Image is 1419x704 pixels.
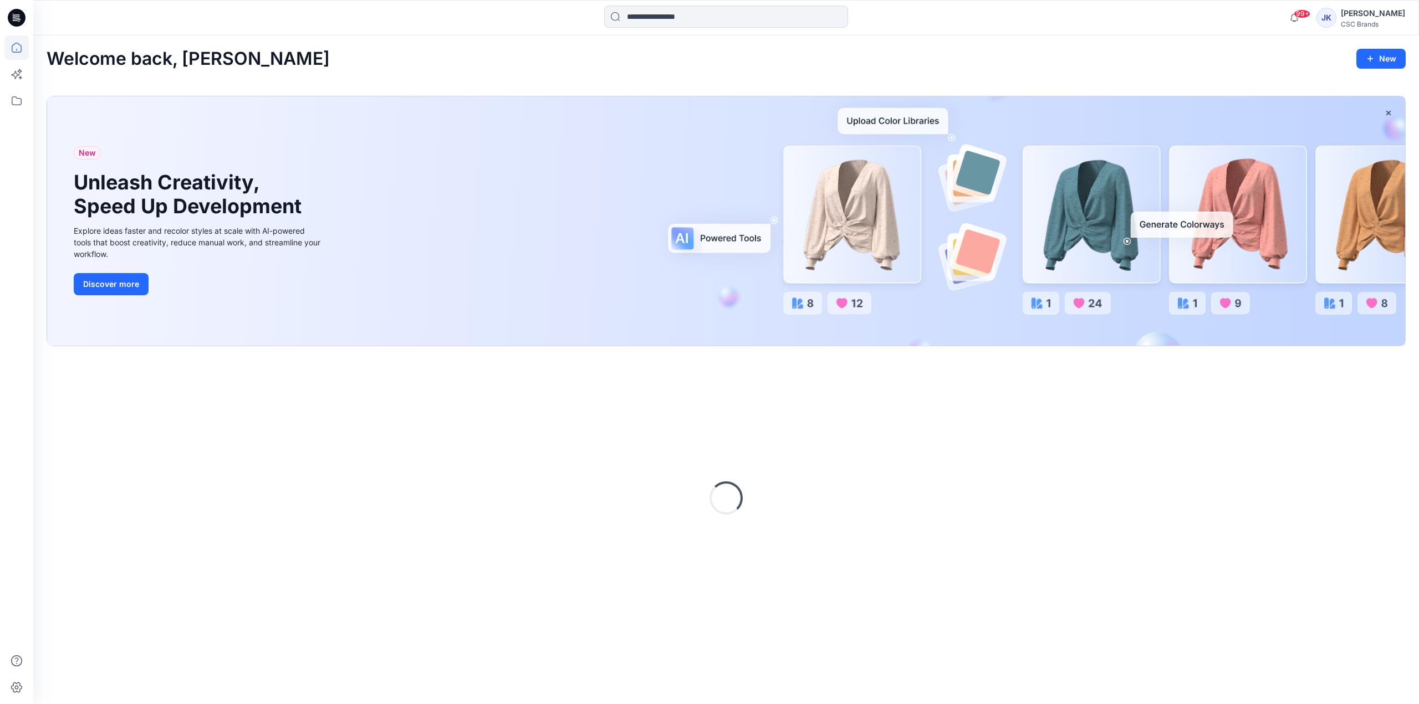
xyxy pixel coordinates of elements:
div: Explore ideas faster and recolor styles at scale with AI-powered tools that boost creativity, red... [74,225,323,260]
span: New [79,146,96,160]
a: Discover more [74,273,323,295]
button: New [1356,49,1406,69]
h1: Unleash Creativity, Speed Up Development [74,171,307,218]
span: 99+ [1294,9,1310,18]
div: [PERSON_NAME] [1341,7,1405,20]
button: Discover more [74,273,149,295]
div: JK [1316,8,1336,28]
h2: Welcome back, [PERSON_NAME] [47,49,330,69]
div: CSC Brands [1341,20,1405,28]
